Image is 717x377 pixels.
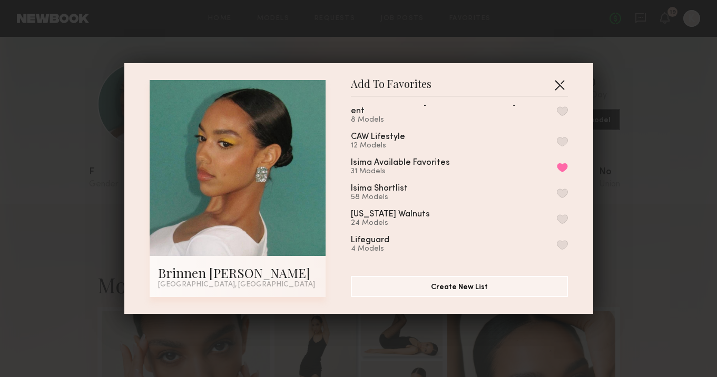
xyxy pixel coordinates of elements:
[351,116,557,124] div: 8 Models
[351,158,450,167] div: Isima Available Favorites
[351,167,475,176] div: 31 Models
[351,193,433,202] div: 58 Models
[351,245,415,253] div: 4 Models
[351,98,532,116] div: CA Walnuts-More [DEMOGRAPHIC_DATA] Talent
[351,210,430,219] div: [US_STATE] Walnuts
[351,236,389,245] div: Lifeguard
[351,184,408,193] div: Isima Shortlist
[351,142,430,150] div: 12 Models
[351,80,431,96] span: Add To Favorites
[158,264,317,281] div: Brinnen [PERSON_NAME]
[351,219,455,227] div: 24 Models
[351,276,568,297] button: Create New List
[351,133,405,142] div: CAW Lifestyle
[158,281,317,289] div: [GEOGRAPHIC_DATA], [GEOGRAPHIC_DATA]
[551,76,568,93] button: Close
